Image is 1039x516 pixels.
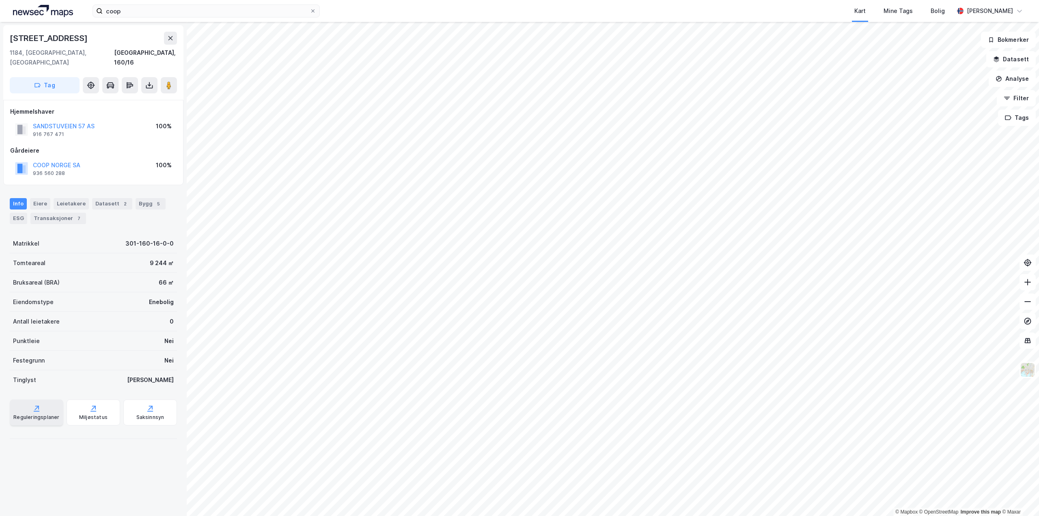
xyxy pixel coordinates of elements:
[159,278,174,287] div: 66 ㎡
[997,90,1036,106] button: Filter
[10,48,114,67] div: 1184, [GEOGRAPHIC_DATA], [GEOGRAPHIC_DATA]
[13,258,45,268] div: Tomteareal
[156,160,172,170] div: 100%
[13,375,36,385] div: Tinglyst
[170,317,174,326] div: 0
[164,336,174,346] div: Nei
[33,170,65,177] div: 936 560 288
[981,32,1036,48] button: Bokmerker
[92,198,132,209] div: Datasett
[10,198,27,209] div: Info
[13,414,59,421] div: Reguleringsplaner
[103,5,310,17] input: Søk på adresse, matrikkel, gårdeiere, leietakere eller personer
[156,121,172,131] div: 100%
[986,51,1036,67] button: Datasett
[75,214,83,222] div: 7
[121,200,129,208] div: 2
[10,77,80,93] button: Tag
[30,213,86,224] div: Transaksjoner
[998,110,1036,126] button: Tags
[125,239,174,248] div: 301-160-16-0-0
[10,107,177,117] div: Hjemmelshaver
[13,297,54,307] div: Eiendomstype
[961,509,1001,515] a: Improve this map
[967,6,1013,16] div: [PERSON_NAME]
[149,297,174,307] div: Enebolig
[884,6,913,16] div: Mine Tags
[127,375,174,385] div: [PERSON_NAME]
[998,477,1039,516] div: Kontrollprogram for chat
[79,414,108,421] div: Miljøstatus
[10,213,27,224] div: ESG
[895,509,918,515] a: Mapbox
[13,239,39,248] div: Matrikkel
[1020,362,1035,378] img: Z
[136,198,166,209] div: Bygg
[164,356,174,365] div: Nei
[998,477,1039,516] iframe: Chat Widget
[154,200,162,208] div: 5
[33,131,64,138] div: 916 767 471
[136,414,164,421] div: Saksinnsyn
[114,48,177,67] div: [GEOGRAPHIC_DATA], 160/16
[13,356,45,365] div: Festegrunn
[10,32,89,45] div: [STREET_ADDRESS]
[10,146,177,155] div: Gårdeiere
[13,278,60,287] div: Bruksareal (BRA)
[54,198,89,209] div: Leietakere
[989,71,1036,87] button: Analyse
[13,317,60,326] div: Antall leietakere
[931,6,945,16] div: Bolig
[854,6,866,16] div: Kart
[13,5,73,17] img: logo.a4113a55bc3d86da70a041830d287a7e.svg
[30,198,50,209] div: Eiere
[13,336,40,346] div: Punktleie
[150,258,174,268] div: 9 244 ㎡
[919,509,959,515] a: OpenStreetMap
